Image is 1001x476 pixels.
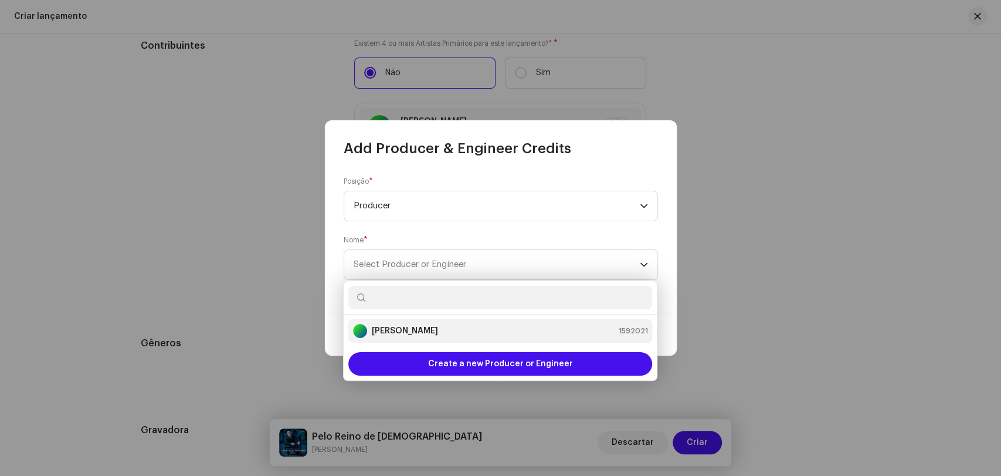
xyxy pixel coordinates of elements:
[344,139,571,158] span: Add Producer & Engineer Credits
[640,191,648,221] div: dropdown trigger
[354,260,466,269] span: Select Producer or Engineer
[372,325,438,337] strong: [PERSON_NAME]
[354,191,640,221] span: Producer
[344,235,368,245] label: Nome
[428,352,573,376] span: Create a new Producer or Engineer
[348,319,652,343] li: Leandro Borges
[344,177,373,186] label: Posição
[618,325,647,337] span: 1592021
[640,250,648,279] div: dropdown trigger
[344,315,657,347] ul: Option List
[354,250,640,279] span: Select Producer or Engineer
